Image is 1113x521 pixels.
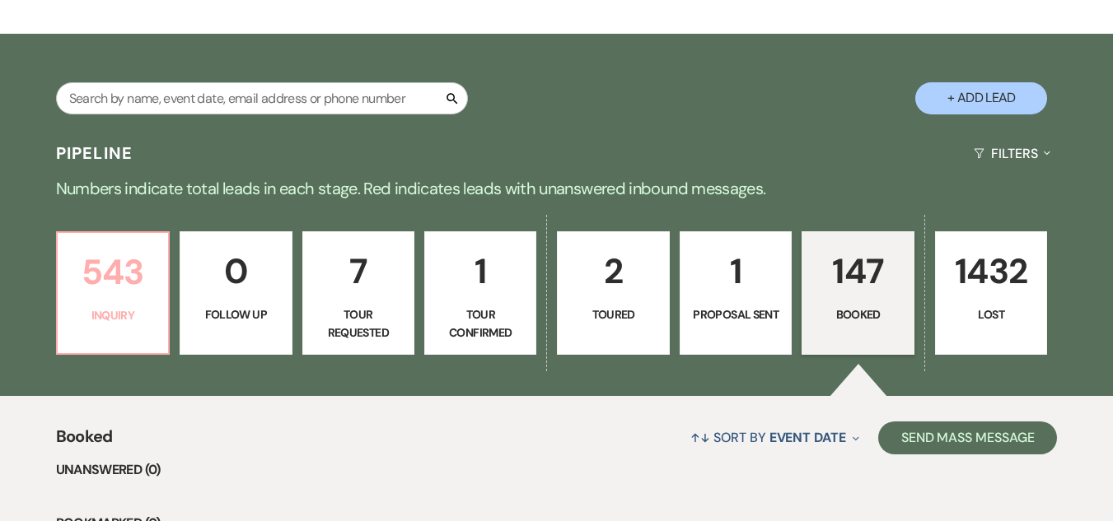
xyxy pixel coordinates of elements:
a: 2Toured [557,231,669,355]
p: 1432 [946,244,1036,299]
p: Lost [946,305,1036,323]
li: Unanswered (0) [56,459,1058,481]
p: 7 [313,244,404,299]
p: 2 [568,244,658,299]
button: Filters [967,132,1057,175]
span: Event Date [769,429,846,446]
p: 543 [68,244,158,300]
button: Send Mass Message [878,421,1058,454]
a: 1Proposal Sent [680,231,792,355]
p: Toured [568,305,658,323]
span: ↑↓ [690,429,710,446]
span: Booked [56,424,113,459]
input: Search by name, event date, email address or phone number [56,82,468,114]
p: 147 [812,244,903,299]
h3: Pipeline [56,142,133,165]
p: Tour Requested [313,305,404,342]
p: Booked [812,305,903,323]
p: Tour Confirmed [435,305,526,342]
a: 147Booked [802,231,914,355]
a: 7Tour Requested [302,231,414,355]
p: Follow Up [190,305,281,323]
p: Proposal Sent [690,305,781,323]
p: Inquiry [68,306,158,324]
button: + Add Lead [915,82,1047,114]
a: 0Follow Up [180,231,292,355]
p: 1 [690,244,781,299]
p: 1 [435,244,526,299]
a: 1Tour Confirmed [424,231,536,355]
p: 0 [190,244,281,299]
button: Sort By Event Date [684,416,865,459]
a: 543Inquiry [56,231,170,355]
a: 1432Lost [935,231,1047,355]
